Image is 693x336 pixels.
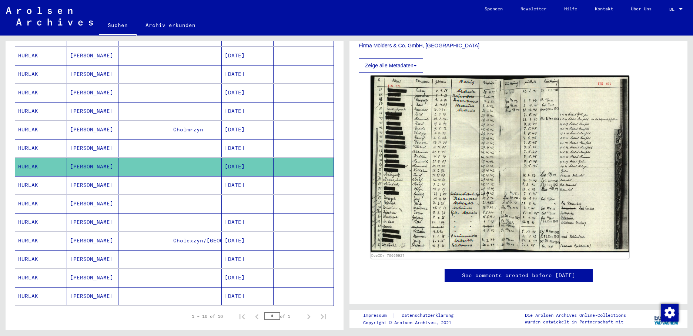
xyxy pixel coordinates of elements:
[669,7,677,12] span: DE
[15,176,67,194] mat-cell: HURLAK
[99,16,137,36] a: Suchen
[359,58,423,73] button: Zeige alle Metadaten
[363,312,462,319] div: |
[222,47,274,65] mat-cell: [DATE]
[15,121,67,139] mat-cell: HURLAK
[15,158,67,176] mat-cell: HURLAK
[525,319,626,325] p: wurden entwickelt in Partnerschaft mit
[15,139,67,157] mat-cell: HURLAK
[222,213,274,231] mat-cell: [DATE]
[67,139,119,157] mat-cell: [PERSON_NAME]
[371,253,405,258] a: DocID: 70665927
[67,250,119,268] mat-cell: [PERSON_NAME]
[67,213,119,231] mat-cell: [PERSON_NAME]
[15,195,67,213] mat-cell: HURLAK
[222,65,274,83] mat-cell: [DATE]
[15,287,67,305] mat-cell: HURLAK
[67,176,119,194] mat-cell: [PERSON_NAME]
[67,158,119,176] mat-cell: [PERSON_NAME]
[363,319,462,326] p: Copyright © Arolsen Archives, 2021
[15,213,67,231] mat-cell: HURLAK
[67,287,119,305] mat-cell: [PERSON_NAME]
[525,312,626,319] p: Die Arolsen Archives Online-Collections
[363,312,392,319] a: Impressum
[67,269,119,287] mat-cell: [PERSON_NAME]
[250,309,264,324] button: Previous page
[67,102,119,120] mat-cell: [PERSON_NAME]
[235,309,250,324] button: First page
[222,250,274,268] mat-cell: [DATE]
[192,313,223,320] div: 1 – 16 of 16
[67,47,119,65] mat-cell: [PERSON_NAME]
[222,84,274,102] mat-cell: [DATE]
[396,312,462,319] a: Datenschutzerklärung
[222,158,274,176] mat-cell: [DATE]
[67,65,119,83] mat-cell: [PERSON_NAME]
[222,121,274,139] mat-cell: [DATE]
[15,232,67,250] mat-cell: HURLAK
[462,272,575,279] a: See comments created before [DATE]
[15,269,67,287] mat-cell: HURLAK
[653,309,680,328] img: yv_logo.png
[316,309,331,324] button: Last page
[222,269,274,287] mat-cell: [DATE]
[222,287,274,305] mat-cell: [DATE]
[222,232,274,250] mat-cell: [DATE]
[301,309,316,324] button: Next page
[371,75,629,252] img: 001.jpg
[264,313,301,320] div: of 1
[15,84,67,102] mat-cell: HURLAK
[67,195,119,213] mat-cell: [PERSON_NAME]
[67,84,119,102] mat-cell: [PERSON_NAME]
[6,7,93,26] img: Arolsen_neg.svg
[222,102,274,120] mat-cell: [DATE]
[170,121,222,139] mat-cell: Cholmrzyn
[67,232,119,250] mat-cell: [PERSON_NAME]
[15,47,67,65] mat-cell: HURLAK
[170,232,222,250] mat-cell: Cholexzyn/[GEOGRAPHIC_DATA]
[222,176,274,194] mat-cell: [DATE]
[359,42,678,50] p: Firma Mölders & Co. GmbH, [GEOGRAPHIC_DATA]
[661,304,679,322] img: Zustimmung ändern
[15,65,67,83] mat-cell: HURLAK
[137,16,204,34] a: Archiv erkunden
[15,102,67,120] mat-cell: HURLAK
[67,121,119,139] mat-cell: [PERSON_NAME]
[15,250,67,268] mat-cell: HURLAK
[222,139,274,157] mat-cell: [DATE]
